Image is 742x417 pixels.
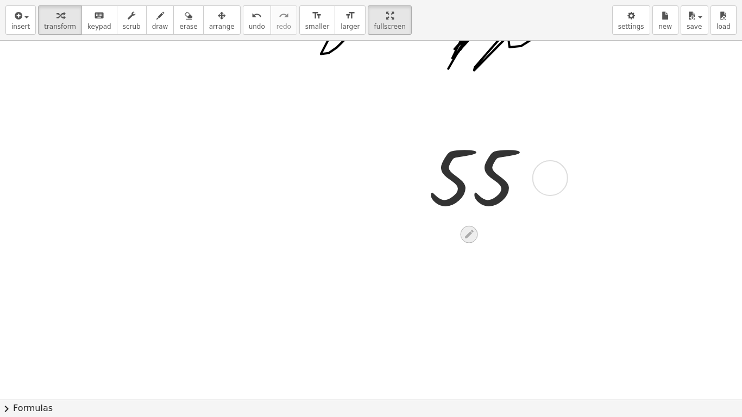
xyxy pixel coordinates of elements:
i: redo [279,9,289,22]
span: save [687,23,702,30]
button: redoredo [271,5,297,35]
button: erase [173,5,203,35]
i: format_size [312,9,322,22]
button: format_sizelarger [335,5,366,35]
button: transform [38,5,82,35]
button: format_sizesmaller [299,5,335,35]
button: load [710,5,737,35]
div: Edit math [461,225,478,243]
span: load [716,23,731,30]
span: keypad [87,23,111,30]
button: new [652,5,678,35]
button: draw [146,5,174,35]
span: insert [11,23,30,30]
span: redo [276,23,291,30]
i: format_size [345,9,355,22]
span: fullscreen [374,23,405,30]
button: save [681,5,708,35]
span: draw [152,23,168,30]
i: undo [251,9,262,22]
span: arrange [209,23,235,30]
span: scrub [123,23,141,30]
span: smaller [305,23,329,30]
button: settings [612,5,650,35]
span: transform [44,23,76,30]
button: undoundo [243,5,271,35]
span: erase [179,23,197,30]
button: arrange [203,5,241,35]
button: fullscreen [368,5,411,35]
button: keyboardkeypad [81,5,117,35]
span: new [658,23,672,30]
button: insert [5,5,36,35]
span: undo [249,23,265,30]
span: larger [341,23,360,30]
span: settings [618,23,644,30]
button: scrub [117,5,147,35]
i: keyboard [94,9,104,22]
